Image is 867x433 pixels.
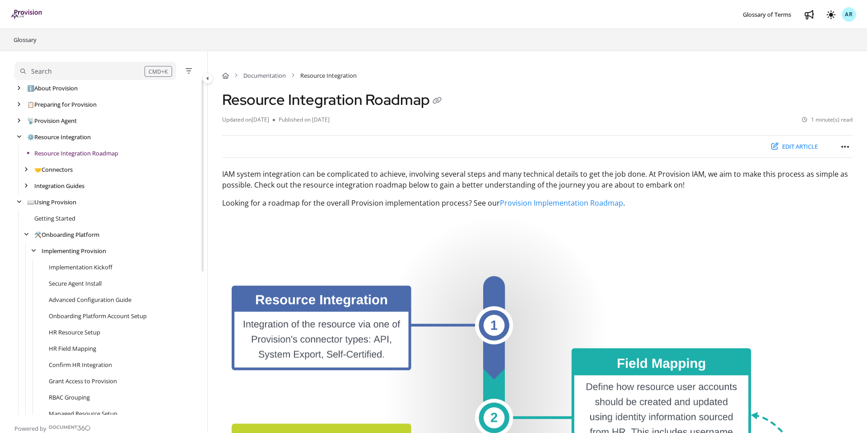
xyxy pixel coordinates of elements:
[31,66,52,76] div: Search
[743,10,791,19] span: Glossary of Terms
[838,139,853,154] button: Article more options
[49,360,112,369] a: Confirm HR Integration
[300,71,357,80] span: Resource Integration
[42,246,106,255] a: Implementing Provision
[11,9,43,20] a: Project logo
[14,198,23,207] div: arrow
[34,165,42,174] span: 🤝
[14,84,23,93] div: arrow
[842,7,856,22] button: AR
[13,34,37,45] a: Glossary
[802,116,853,124] li: 1 minute(s) read
[202,73,213,84] button: Category toggle
[49,263,112,272] a: Implementation Kickoff
[34,165,73,174] a: Connectors
[845,10,853,19] span: AR
[222,91,444,108] h1: Resource Integration Roadmap
[27,117,34,125] span: 📡
[49,328,100,337] a: HR Resource Setup
[49,311,147,320] a: Onboarding Platform Account Setup
[14,62,176,80] button: Search
[222,198,853,208] p: Looking for a roadmap for the overall Provision implementation process? See our .
[49,295,131,304] a: Advanced Configuration Guide
[34,231,42,239] span: 🛠️
[27,198,76,207] a: Using Provision
[14,100,23,109] div: arrow
[243,71,286,80] a: Documentation
[14,424,47,433] span: Powered by
[802,7,816,22] a: Whats new
[27,84,78,93] a: About Provision
[500,198,623,208] a: Provision Implementation Roadmap
[27,100,97,109] a: Preparing for Provision
[49,344,96,353] a: HR Field Mapping
[49,409,117,418] a: Managed Resource Setup
[27,133,34,141] span: ⚙️
[22,165,31,174] div: arrow
[222,71,229,80] a: Home
[34,181,84,190] a: Integration Guides
[222,116,273,124] li: Updated on [DATE]
[34,230,99,239] a: Onboarding Platform
[144,66,172,77] div: CMD+K
[824,7,838,22] button: Theme options
[765,139,824,154] button: Edit article
[49,425,91,431] img: Document360
[14,422,91,433] a: Powered by Document360 - opens in a new tab
[27,100,34,108] span: 📋
[430,94,444,108] button: Copy link of Resource Integration Roadmap
[27,198,34,206] span: 📖
[34,149,118,158] a: Resource Integration Roadmap
[49,377,117,386] a: Grant Access to Provision
[27,84,34,92] span: ℹ️
[49,393,90,402] a: RBAC Grouping
[29,247,38,255] div: arrow
[34,214,75,223] a: Getting Started
[14,133,23,141] div: arrow
[22,182,31,190] div: arrow
[183,66,194,76] button: Filter
[273,116,330,124] li: Published on [DATE]
[49,279,102,288] a: Secure Agent Install
[27,132,91,141] a: Resource Integration
[27,116,77,125] a: Provision Agent
[11,9,43,19] img: brand logo
[22,231,31,239] div: arrow
[14,117,23,125] div: arrow
[222,169,853,190] p: IAM system integration can be complicated to achieve, involving several steps and many technical ...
